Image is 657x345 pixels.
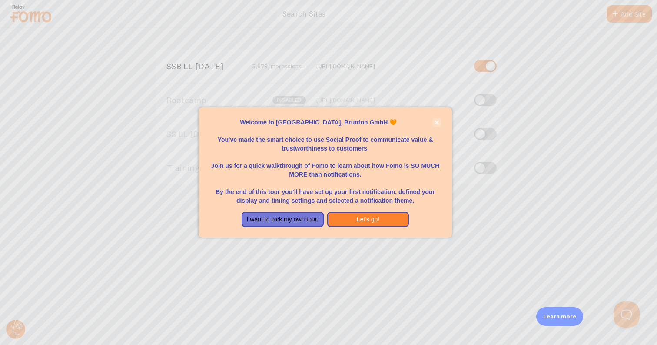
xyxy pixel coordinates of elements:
[209,118,441,127] p: Welcome to [GEOGRAPHIC_DATA], Brunton GmbH 🧡
[209,179,441,205] p: By the end of this tour you'll have set up your first notification, defined your display and timi...
[543,312,576,321] p: Learn more
[199,107,452,238] div: Welcome to Fomo, Brunton GmbH 🧡You&amp;#39;ve made the smart choice to use Social Proof to commun...
[327,212,409,228] button: Let's go!
[242,212,324,228] button: I want to pick my own tour.
[536,307,583,326] div: Learn more
[209,153,441,179] p: Join us for a quick walkthrough of Fomo to learn about how Fomo is SO MUCH MORE than notifications.
[432,118,441,127] button: close,
[209,127,441,153] p: You've made the smart choice to use Social Proof to communicate value & trustworthiness to custom...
